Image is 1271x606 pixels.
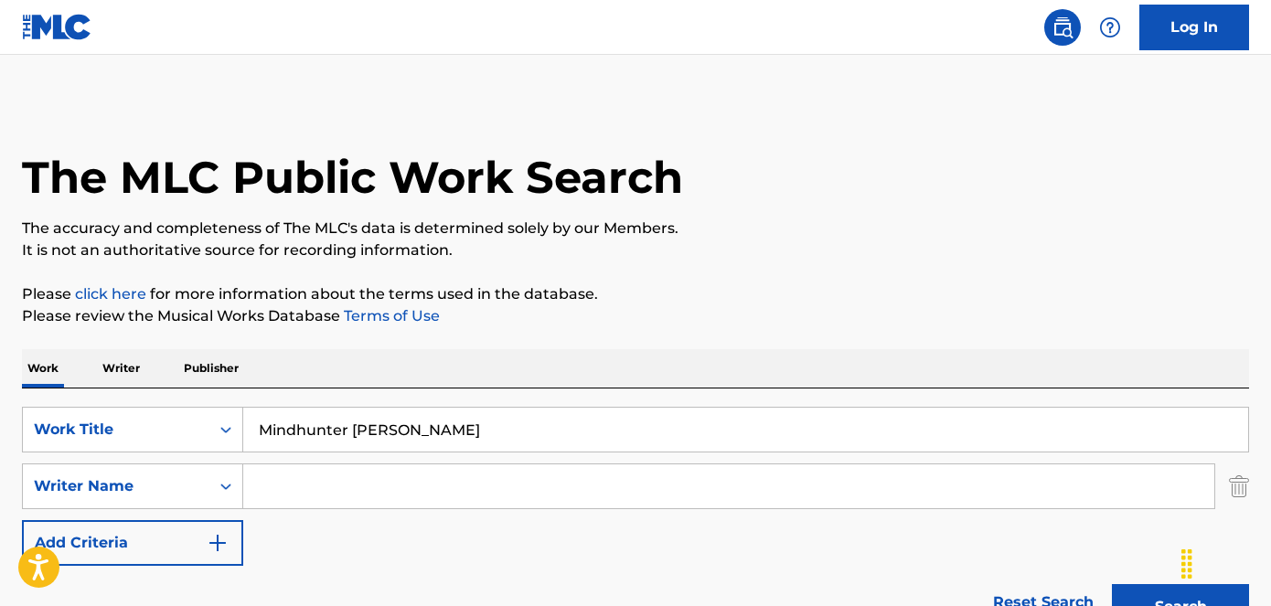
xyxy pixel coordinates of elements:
[1092,9,1128,46] div: Help
[75,285,146,303] a: click here
[22,150,683,205] h1: The MLC Public Work Search
[1099,16,1121,38] img: help
[1172,537,1202,591] div: Drag
[34,419,198,441] div: Work Title
[178,349,244,388] p: Publisher
[1229,463,1249,509] img: Delete Criterion
[22,14,92,40] img: MLC Logo
[1044,9,1081,46] a: Public Search
[22,305,1249,327] p: Please review the Musical Works Database
[22,283,1249,305] p: Please for more information about the terms used in the database.
[207,532,229,554] img: 9d2ae6d4665cec9f34b9.svg
[22,520,243,566] button: Add Criteria
[22,218,1249,239] p: The accuracy and completeness of The MLC's data is determined solely by our Members.
[22,349,64,388] p: Work
[22,239,1249,261] p: It is not an authoritative source for recording information.
[340,307,440,324] a: Terms of Use
[34,475,198,497] div: Writer Name
[1052,16,1073,38] img: search
[1139,5,1249,50] a: Log In
[97,349,145,388] p: Writer
[1180,518,1271,606] iframe: Chat Widget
